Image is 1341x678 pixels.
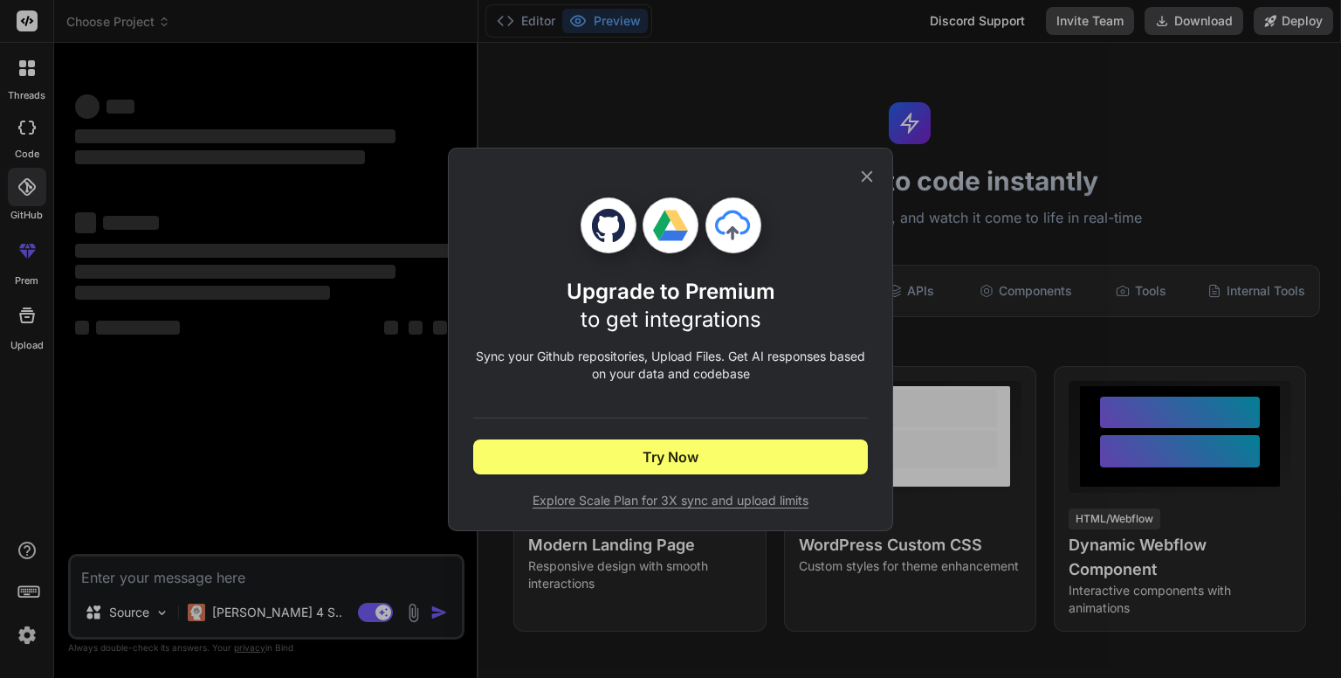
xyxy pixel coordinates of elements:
h1: Upgrade to Premium [567,278,775,334]
p: Sync your Github repositories, Upload Files. Get AI responses based on your data and codebase [473,348,868,383]
span: Try Now [643,446,698,467]
span: Explore Scale Plan for 3X sync and upload limits [473,492,868,509]
button: Try Now [473,439,868,474]
span: to get integrations [581,307,761,332]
